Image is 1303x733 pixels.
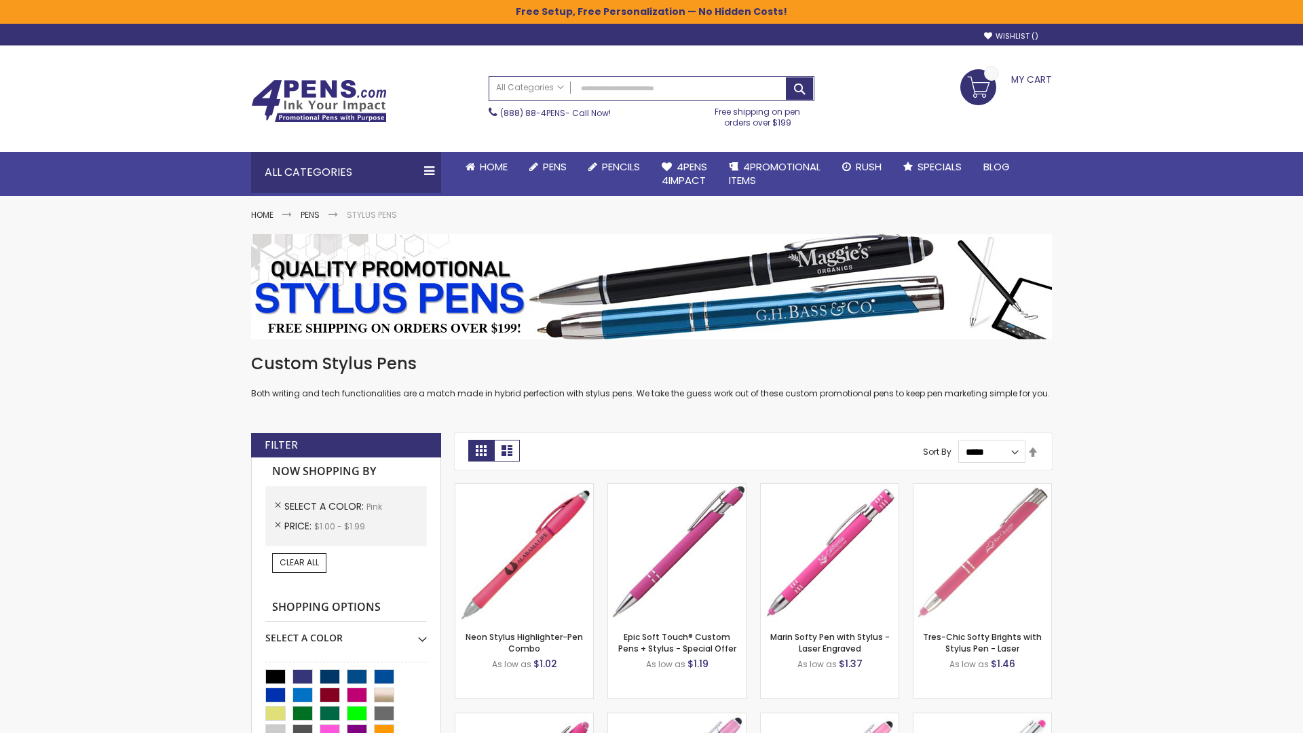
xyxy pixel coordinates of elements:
[761,713,899,724] a: Ellipse Stylus Pen - ColorJet-Pink
[608,713,746,724] a: Ellipse Stylus Pen - LaserMax-Pink
[500,107,565,119] a: (888) 88-4PENS
[602,159,640,174] span: Pencils
[480,159,508,174] span: Home
[492,658,531,670] span: As low as
[578,152,651,182] a: Pencils
[455,713,593,724] a: Ellipse Softy Brights with Stylus Pen - Laser-Pink
[923,631,1042,654] a: Tres-Chic Softy Brights with Stylus Pen - Laser
[533,657,557,671] span: $1.02
[913,484,1051,622] img: Tres-Chic Softy Brights with Stylus Pen - Laser-Pink
[251,152,441,193] div: All Categories
[991,657,1015,671] span: $1.46
[251,234,1052,339] img: Stylus Pens
[618,631,736,654] a: Epic Soft Touch® Custom Pens + Stylus - Special Offer
[500,107,611,119] span: - Call Now!
[265,438,298,453] strong: Filter
[892,152,972,182] a: Specials
[608,484,746,622] img: 4P-MS8B-Pink
[687,657,709,671] span: $1.19
[265,622,427,645] div: Select A Color
[718,152,831,196] a: 4PROMOTIONALITEMS
[489,77,571,99] a: All Categories
[972,152,1021,182] a: Blog
[347,209,397,221] strong: Stylus Pens
[831,152,892,182] a: Rush
[284,519,314,533] span: Price
[366,501,382,512] span: Pink
[518,152,578,182] a: Pens
[466,631,583,654] a: Neon Stylus Highlighter-Pen Combo
[251,209,273,221] a: Home
[314,521,365,532] span: $1.00 - $1.99
[455,483,593,495] a: Neon Stylus Highlighter-Pen Combo-Pink
[455,484,593,622] img: Neon Stylus Highlighter-Pen Combo-Pink
[646,658,685,670] span: As low as
[949,658,989,670] span: As low as
[839,657,863,671] span: $1.37
[729,159,820,187] span: 4PROMOTIONAL ITEMS
[797,658,837,670] span: As low as
[923,446,951,457] label: Sort By
[913,483,1051,495] a: Tres-Chic Softy Brights with Stylus Pen - Laser-Pink
[983,159,1010,174] span: Blog
[251,79,387,123] img: 4Pens Custom Pens and Promotional Products
[761,483,899,495] a: Marin Softy Pen with Stylus - Laser Engraved-Pink
[284,500,366,513] span: Select A Color
[280,557,319,568] span: Clear All
[918,159,962,174] span: Specials
[761,484,899,622] img: Marin Softy Pen with Stylus - Laser Engraved-Pink
[301,209,320,221] a: Pens
[272,553,326,572] a: Clear All
[701,101,815,128] div: Free shipping on pen orders over $199
[265,593,427,622] strong: Shopping Options
[455,152,518,182] a: Home
[608,483,746,495] a: 4P-MS8B-Pink
[251,353,1052,400] div: Both writing and tech functionalities are a match made in hybrid perfection with stylus pens. We ...
[496,82,564,93] span: All Categories
[856,159,882,174] span: Rush
[265,457,427,486] strong: Now Shopping by
[651,152,718,196] a: 4Pens4impact
[913,713,1051,724] a: Tres-Chic Softy with Stylus Top Pen - ColorJet-Pink
[468,440,494,462] strong: Grid
[543,159,567,174] span: Pens
[662,159,707,187] span: 4Pens 4impact
[984,31,1038,41] a: Wishlist
[251,353,1052,375] h1: Custom Stylus Pens
[770,631,890,654] a: Marin Softy Pen with Stylus - Laser Engraved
